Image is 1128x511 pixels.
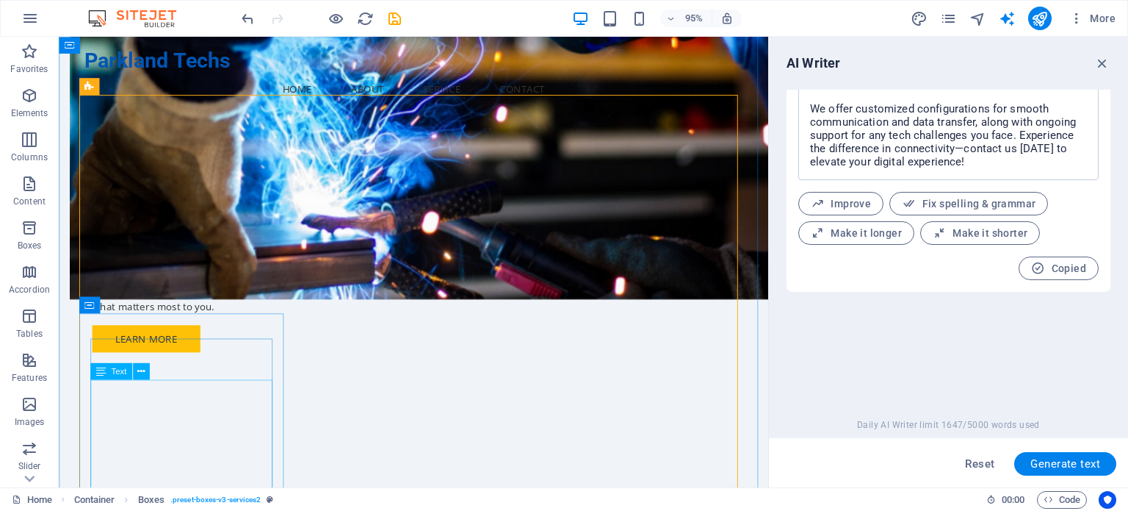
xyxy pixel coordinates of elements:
span: Click to select. Double-click to edit [138,491,164,509]
button: Make it shorter [920,221,1040,245]
p: Features [12,372,47,384]
span: Make it shorter [933,226,1027,240]
button: undo [239,10,256,27]
button: Copied [1019,257,1099,280]
button: text_generator [999,10,1016,27]
button: Reset [957,452,1002,476]
button: publish [1028,7,1052,30]
button: Generate text [1014,452,1116,476]
button: Usercentrics [1099,491,1116,509]
p: Content [13,196,46,207]
i: Design (Ctrl+Alt+Y) [911,10,928,27]
span: . preset-boxes-v3-services2 [170,491,261,509]
p: Boxes [18,240,42,251]
span: Copied [1031,262,1086,276]
p: Favorites [10,63,48,75]
p: Slider [18,460,41,472]
span: Make it longer [811,226,902,240]
span: Improve [811,197,871,211]
h6: AI Writer [787,54,840,72]
span: Generate text [1030,458,1100,470]
span: : [1012,494,1014,505]
h6: 95% [682,10,706,27]
i: Undo: Change width (Ctrl+Z) [239,10,256,27]
button: Code [1037,491,1087,509]
button: save [386,10,403,27]
i: Publish [1031,10,1048,27]
h6: Session time [986,491,1025,509]
img: Editor Logo [84,10,195,27]
span: Reset [965,458,994,470]
button: More [1063,7,1121,30]
i: Save (Ctrl+S) [386,10,403,27]
p: Images [15,416,45,428]
i: This element is a customizable preset [267,496,273,504]
button: Improve [798,192,883,215]
span: 00 00 [1002,491,1024,509]
i: Reload page [357,10,374,27]
p: Tables [16,328,43,340]
nav: breadcrumb [74,491,274,509]
p: Accordion [9,284,50,296]
span: Code [1044,491,1080,509]
span: Daily AI Writer limit 1647/5000 words used [857,419,1040,431]
p: Columns [11,151,48,163]
span: Click to select. Double-click to edit [74,491,115,509]
i: AI Writer [999,10,1016,27]
button: pages [940,10,958,27]
span: Text [111,368,126,376]
button: 95% [660,10,712,27]
button: design [911,10,928,27]
button: Fix spelling & grammar [889,192,1048,215]
p: Elements [11,107,48,119]
i: On resize automatically adjust zoom level to fit chosen device. [720,12,734,25]
span: Fix spelling & grammar [902,197,1035,211]
a: Click to cancel selection. Double-click to open Pages [12,491,52,509]
button: Click here to leave preview mode and continue editing [327,10,344,27]
span: More [1069,11,1116,26]
button: reload [356,10,374,27]
i: Pages (Ctrl+Alt+S) [940,10,957,27]
i: Navigator [969,10,986,27]
textarea: Unlock seamless connectivity with Parkland Techs' tailored networking solutions for small and med... [806,20,1091,173]
button: navigator [969,10,987,27]
button: Make it longer [798,221,914,245]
